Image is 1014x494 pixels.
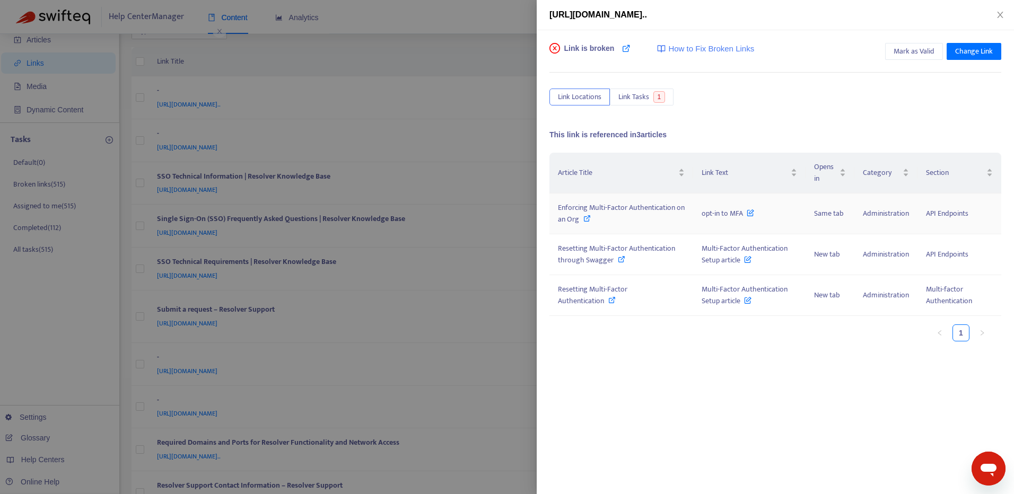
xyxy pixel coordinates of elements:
span: Administration [863,248,909,260]
span: close-circle [549,43,560,54]
span: Article Title [558,167,676,179]
span: Category [863,167,901,179]
span: opt-in to MFA [702,207,754,219]
li: 1 [952,324,969,341]
button: Mark as Valid [885,43,943,60]
span: New tab [814,248,840,260]
span: 1 [653,91,666,103]
img: image-link [657,45,666,53]
span: Multi-factor Authentication [926,283,972,307]
button: right [974,324,991,341]
span: Enforcing Multi-Factor Authentication on an Org [558,201,685,225]
th: Category [854,153,917,193]
button: Change Link [947,43,1001,60]
th: Section [917,153,1001,193]
button: left [931,324,948,341]
span: Resetting Multi-Factor Authentication [558,283,627,307]
span: close [996,11,1004,19]
span: Resetting Multi-Factor Authentication through Swagger [558,242,675,266]
a: 1 [953,325,969,341]
span: Administration [863,289,909,301]
span: Multi-Factor Authentication Setup article [702,242,788,266]
span: This link is referenced in 3 articles [549,130,667,139]
span: Link Text [702,167,789,179]
span: Same tab [814,207,844,219]
th: Article Title [549,153,693,193]
span: API Endpoints [926,207,968,219]
span: Mark as Valid [894,46,934,57]
span: left [937,330,943,336]
th: Link Text [693,153,806,193]
span: API Endpoints [926,248,968,260]
button: Link Tasks1 [610,89,674,105]
span: Opens in [814,161,837,184]
span: New tab [814,289,840,301]
button: Close [993,10,1008,20]
span: right [979,330,985,336]
span: [URL][DOMAIN_NAME].. [549,10,647,19]
iframe: Button to launch messaging window [972,452,1006,486]
li: Next Page [974,324,991,341]
span: Link Locations [558,91,601,103]
span: How to Fix Broken Links [668,43,754,55]
span: Link Tasks [618,91,649,103]
button: Link Locations [549,89,610,105]
th: Opens in [806,153,854,193]
span: Change Link [955,46,993,57]
li: Previous Page [931,324,948,341]
span: Section [926,167,984,179]
span: Link is broken [564,43,615,64]
span: Multi-Factor Authentication Setup article [702,283,788,307]
span: Administration [863,207,909,219]
a: How to Fix Broken Links [657,43,754,55]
